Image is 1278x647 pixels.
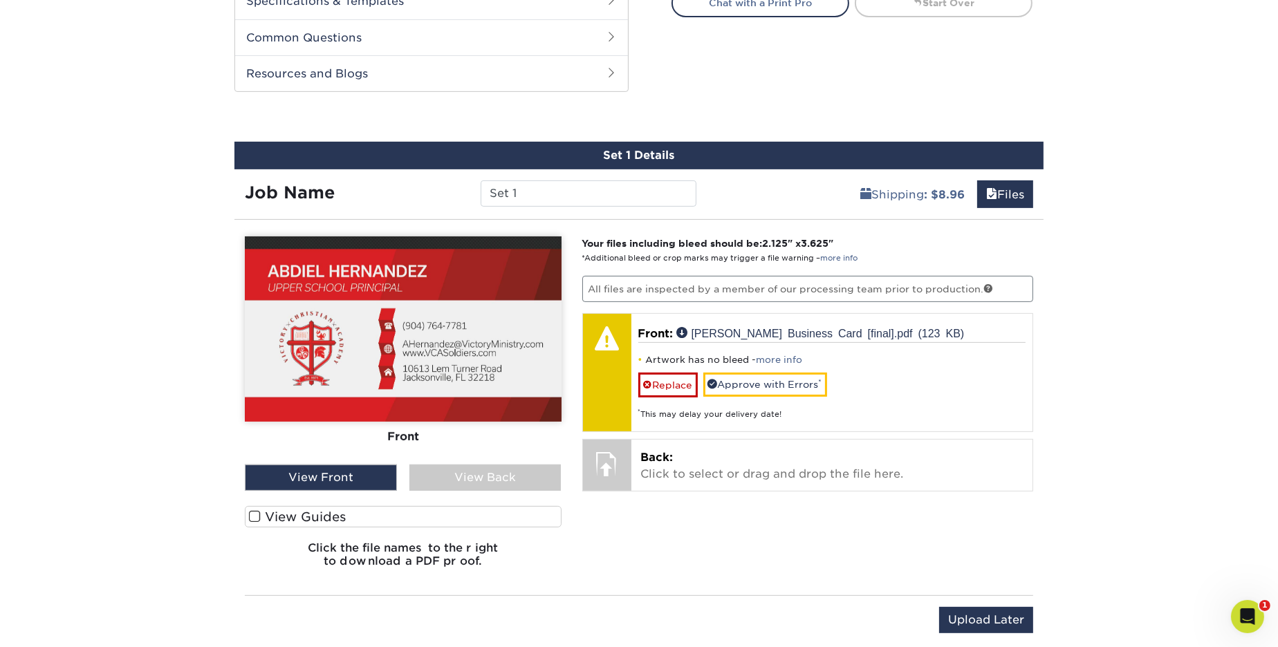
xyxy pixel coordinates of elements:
[638,327,674,340] span: Front:
[821,254,858,263] a: more info
[924,188,965,201] b: : $8.96
[245,465,397,491] div: View Front
[638,373,698,397] a: Replace
[245,422,562,452] div: Front
[641,449,1024,482] p: Click to select or drag and drop the file here.
[677,327,965,338] a: [PERSON_NAME] Business Card [final].pdf (123 KB)
[235,55,628,91] h2: Resources and Blogs
[860,188,871,201] span: shipping
[1231,600,1264,633] iframe: Intercom live chat
[638,397,1026,420] div: This may delay your delivery date!
[638,354,1026,366] li: Artwork has no bleed -
[703,373,827,396] a: Approve with Errors*
[986,188,997,201] span: files
[802,238,829,249] span: 3.625
[409,465,562,491] div: View Back
[757,355,803,365] a: more info
[939,607,1033,633] input: Upload Later
[1259,600,1270,611] span: 1
[763,238,788,249] span: 2.125
[3,605,118,642] iframe: Google Customer Reviews
[481,180,696,207] input: Enter a job name
[582,238,834,249] strong: Your files including bleed should be: " x "
[582,276,1034,302] p: All files are inspected by a member of our processing team prior to production.
[641,451,674,464] span: Back:
[245,182,335,203] strong: Job Name
[234,142,1044,169] div: Set 1 Details
[582,254,858,263] small: *Additional bleed or crop marks may trigger a file warning –
[245,541,562,579] h6: Click the file names to the right to download a PDF proof.
[977,180,1033,208] a: Files
[245,506,562,527] label: View Guides
[235,19,628,55] h2: Common Questions
[851,180,974,208] a: Shipping: $8.96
